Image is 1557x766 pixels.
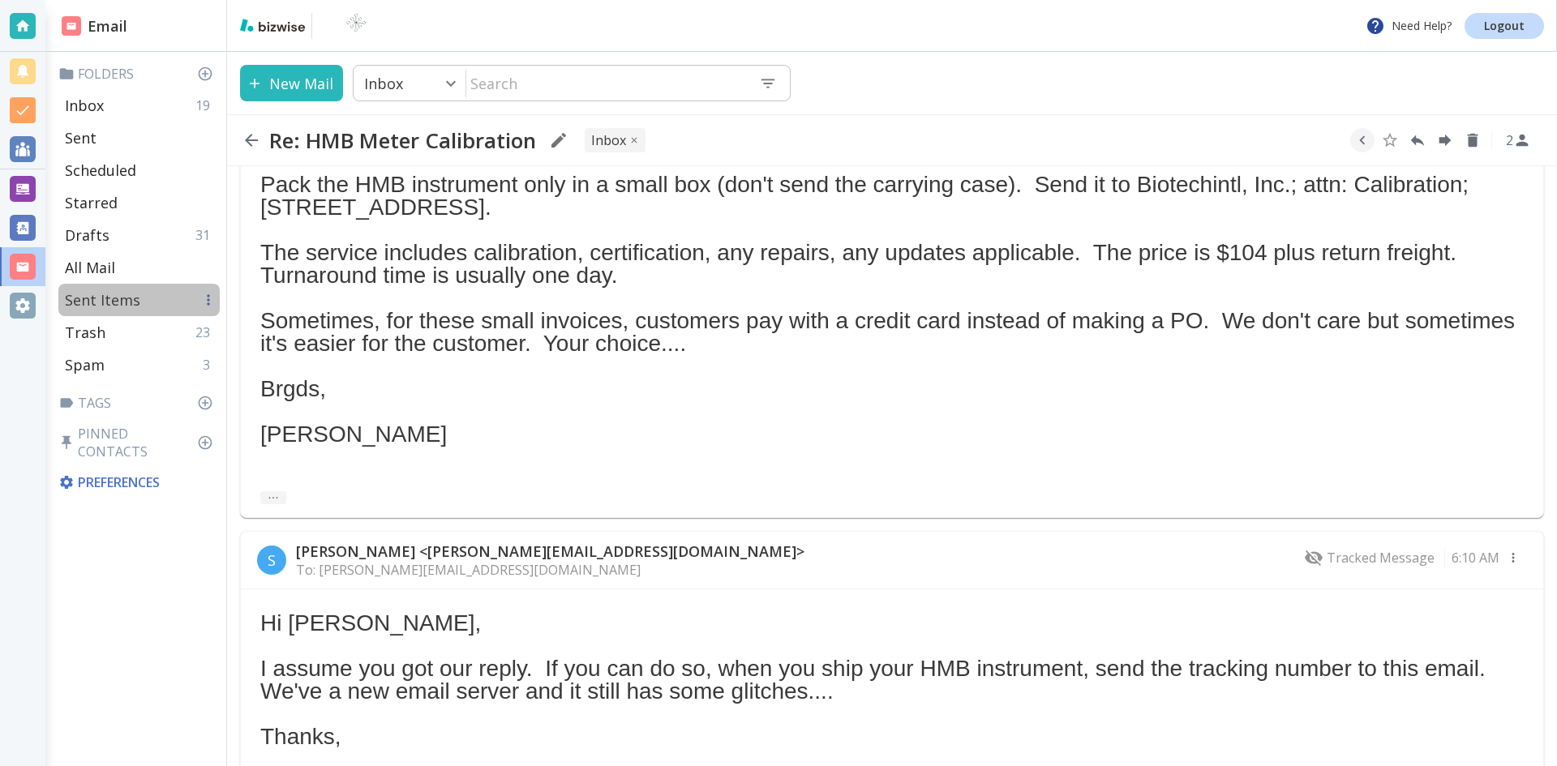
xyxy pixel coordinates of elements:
p: Sent Items [65,290,140,310]
div: Spam3 [58,349,220,381]
p: Tracked Message [1304,548,1435,567]
button: New Mail [240,65,343,101]
p: Pinned Contacts [58,425,220,460]
p: INBOX [591,131,626,149]
div: Scheduled [58,154,220,186]
h2: Email [62,15,127,37]
div: Sent Items [58,284,220,316]
a: Logout [1465,13,1544,39]
p: Logout [1484,20,1525,32]
img: DashboardSidebarEmail.svg [62,16,81,36]
button: See Participants [1499,121,1538,160]
p: 31 [195,226,217,244]
p: Starred [65,193,118,212]
p: All Mail [65,258,115,277]
div: Sent [58,122,220,154]
p: Need Help? [1366,16,1452,36]
p: Sent [65,128,97,148]
p: Spam [65,355,105,374]
p: [PERSON_NAME] <[PERSON_NAME][EMAIL_ADDRESS][DOMAIN_NAME]> [296,541,804,561]
h2: Re: HMB Meter Calibration [269,127,536,153]
p: To: [PERSON_NAME][EMAIL_ADDRESS][DOMAIN_NAME] [296,561,804,579]
button: Forward [1433,128,1457,152]
p: Inbox [364,74,403,93]
div: This email has not been opened yet [1301,545,1438,571]
p: Folders [58,65,220,83]
button: Delete [1460,128,1485,152]
div: All Mail [58,251,220,284]
p: Inbox [65,96,104,115]
p: Tags [58,394,220,412]
div: Trash23 [58,316,220,349]
p: 2 [1506,131,1513,149]
img: BioTech International [319,13,393,39]
p: Trash [65,323,105,342]
p: Preferences [58,473,217,491]
img: bizwise [240,19,305,32]
div: S[PERSON_NAME] <[PERSON_NAME][EMAIL_ADDRESS][DOMAIN_NAME]>To: [PERSON_NAME][EMAIL_ADDRESS][DOMAIN... [241,532,1543,589]
p: 23 [195,323,217,341]
p: S [268,550,276,570]
p: 19 [195,96,217,114]
div: Starred [58,186,220,219]
div: Preferences [55,467,220,498]
p: 6:10 AM [1452,549,1499,567]
p: 3 [203,356,217,374]
div: Inbox19 [58,89,220,122]
button: Reply [1405,128,1430,152]
p: Drafts [65,225,109,245]
input: Search [466,66,746,100]
div: Drafts31 [58,219,220,251]
p: Scheduled [65,160,136,180]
